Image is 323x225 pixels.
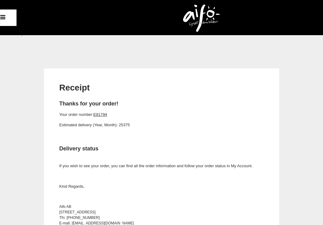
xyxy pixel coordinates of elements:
[59,145,264,153] h2: Delivery status
[183,5,220,32] img: logo.png
[59,112,264,118] p: Your order number:
[59,209,264,215] div: [STREET_ADDRESS]
[59,82,264,94] h1: Receipt
[59,157,264,169] p: If you wish to see your order, you can find all the order information and follow your order statu...
[59,215,264,220] div: Tfn: [PHONE_NUMBER]
[59,100,264,108] h2: Thanks for your order!
[93,112,107,117] a: E81794
[59,122,264,128] p: Estimated delivery (Year, Month): 25375
[59,204,264,209] div: Aifo AB
[59,183,264,190] p: Kind Regards,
